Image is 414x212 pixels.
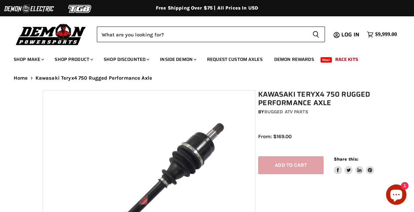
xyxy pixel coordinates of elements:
[3,2,55,15] img: Demon Electric Logo 2
[202,52,268,66] a: Request Custom Axles
[330,52,363,66] a: Race Kits
[364,30,400,39] a: $9,999.00
[49,52,97,66] a: Shop Product
[341,30,359,39] span: Log in
[375,31,397,38] span: $9,999.00
[307,27,325,42] button: Search
[35,75,152,81] span: Kawasaki Teryx4 750 Rugged Performance Axle
[9,52,48,66] a: Shop Make
[334,157,358,162] span: Share this:
[99,52,153,66] a: Shop Discounted
[14,22,88,46] img: Demon Powersports
[97,27,325,42] form: Product
[97,27,307,42] input: Search
[155,52,201,66] a: Inside Demon
[264,109,308,115] a: Rugged ATV Parts
[9,50,395,66] ul: Main menu
[269,52,319,66] a: Demon Rewards
[384,184,409,207] inbox-online-store-chat: Shopify online store chat
[14,75,28,81] a: Home
[258,90,374,107] h1: Kawasaki Teryx4 750 Rugged Performance Axle
[321,57,332,63] span: New!
[258,108,374,116] div: by
[338,32,364,38] a: Log in
[334,156,374,174] aside: Share this:
[258,133,292,140] span: From: $169.00
[55,2,106,15] img: TGB Logo 2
